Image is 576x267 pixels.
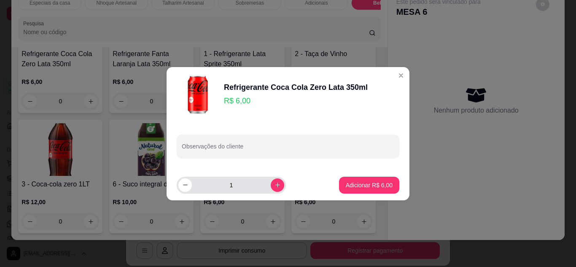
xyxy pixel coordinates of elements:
[339,177,399,194] button: Adicionar R$ 6,00
[177,74,219,116] img: product-image
[224,95,368,107] p: R$ 6,00
[178,178,192,192] button: decrease-product-quantity
[182,146,394,154] input: Observações do cliente
[224,81,368,93] div: Refrigerante Coca Cola Zero Lata 350ml
[346,181,393,189] p: Adicionar R$ 6,00
[271,178,284,192] button: increase-product-quantity
[394,69,408,82] button: Close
